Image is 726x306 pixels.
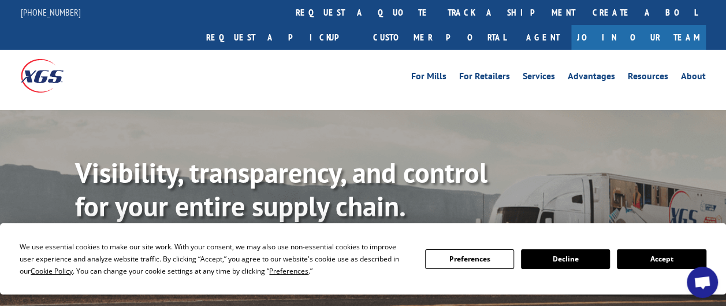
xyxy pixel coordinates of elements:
b: Visibility, transparency, and control for your entire supply chain. [75,154,487,224]
a: [PHONE_NUMBER] [21,6,81,18]
a: For Retailers [459,72,510,84]
button: Decline [521,249,610,269]
a: For Mills [411,72,446,84]
span: Preferences [269,266,308,276]
a: Agent [515,25,571,50]
div: We use essential cookies to make our site work. With your consent, we may also use non-essential ... [20,241,411,277]
a: Advantages [568,72,615,84]
a: Request a pickup [198,25,364,50]
a: Open chat [687,267,718,298]
a: Join Our Team [571,25,706,50]
a: About [681,72,706,84]
span: Cookie Policy [31,266,73,276]
a: Services [523,72,555,84]
button: Accept [617,249,706,269]
button: Preferences [425,249,514,269]
a: Customer Portal [364,25,515,50]
a: Resources [628,72,668,84]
